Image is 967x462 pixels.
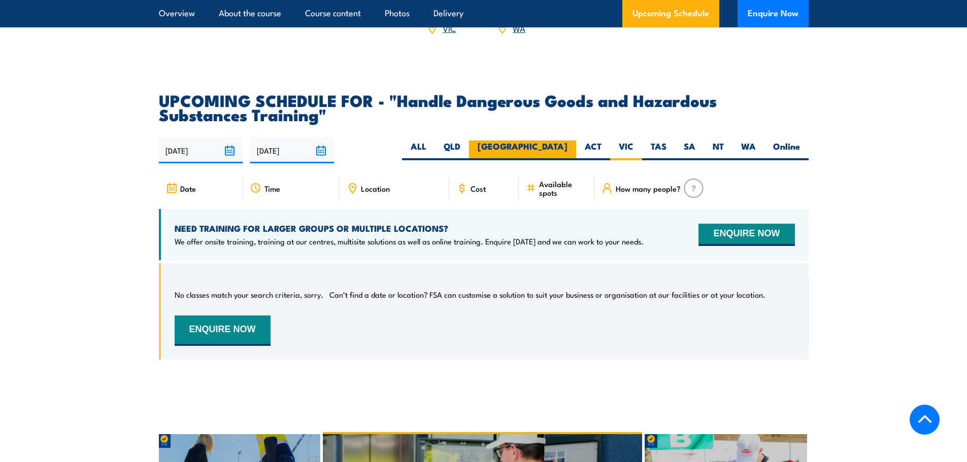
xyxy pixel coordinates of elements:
label: TAS [642,140,675,160]
input: From date [159,137,243,163]
label: ACT [576,140,610,160]
label: VIC [610,140,642,160]
h2: UPCOMING SCHEDULE FOR - "Handle Dangerous Goods and Hazardous Substances Training" [159,93,809,121]
span: Time [264,184,280,193]
input: To date [250,137,334,163]
label: WA [732,140,764,160]
label: SA [675,140,704,160]
label: QLD [435,140,469,160]
p: We offer onsite training, training at our centres, multisite solutions as well as online training... [175,236,644,246]
label: [GEOGRAPHIC_DATA] [469,140,576,160]
span: Available spots [539,180,587,197]
button: ENQUIRE NOW [175,315,271,346]
h4: NEED TRAINING FOR LARGER GROUPS OR MULTIPLE LOCATIONS? [175,223,644,234]
label: NT [704,140,732,160]
span: Date [180,184,196,193]
a: VIC [443,22,456,34]
p: Can’t find a date or location? FSA can customise a solution to suit your business or organisation... [329,290,765,300]
label: Online [764,140,809,160]
span: How many people? [616,184,681,193]
p: No classes match your search criteria, sorry. [175,290,323,300]
button: ENQUIRE NOW [698,224,794,246]
a: WA [513,22,525,34]
span: Cost [471,184,486,193]
label: ALL [402,140,435,160]
span: Location [361,184,390,193]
